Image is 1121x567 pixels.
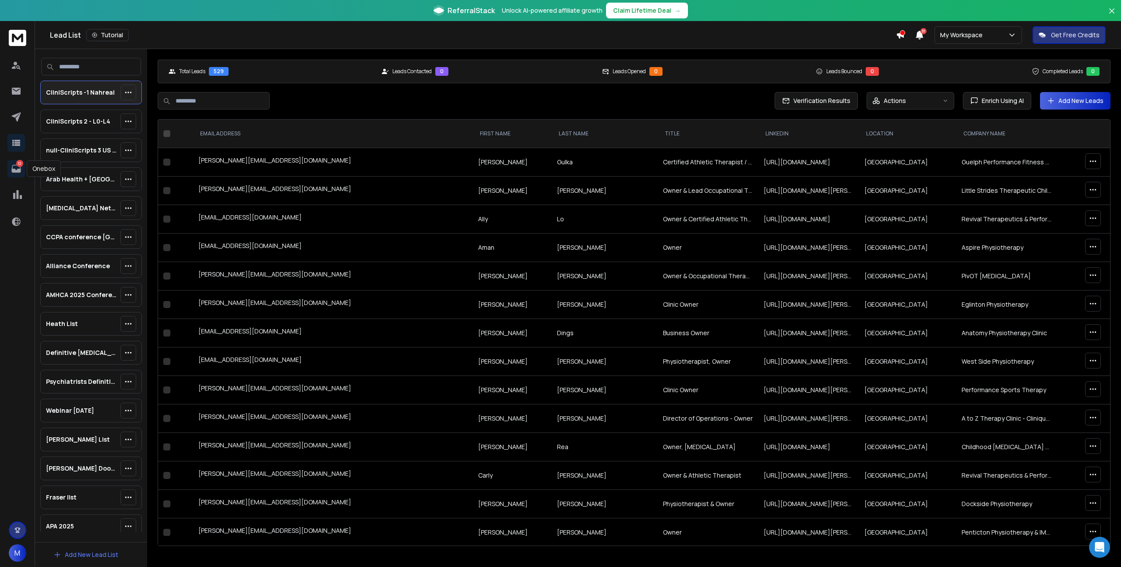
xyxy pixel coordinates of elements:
div: [EMAIL_ADDRESS][DOMAIN_NAME] [198,241,468,254]
td: Clinic Owner [658,376,758,404]
td: Lo [552,205,658,234]
td: Owner [658,518,758,547]
td: [GEOGRAPHIC_DATA] [859,404,956,433]
span: → [675,6,681,15]
td: [URL][DOMAIN_NAME] [758,433,859,461]
button: M [9,544,26,562]
td: Certified Athletic Therapist / Owner [658,148,758,177]
div: [PERSON_NAME][EMAIL_ADDRESS][DOMAIN_NAME] [198,384,468,396]
p: Definitive [MEDICAL_DATA] with 5* telehealth rating [46,348,117,357]
div: [PERSON_NAME][EMAIL_ADDRESS][DOMAIN_NAME] [198,412,468,425]
p: Get Free Credits [1051,31,1100,39]
p: Heath List [46,319,78,328]
button: Add New Leads [1040,92,1110,110]
p: My Workspace [940,31,986,39]
div: Open Intercom Messenger [1089,537,1110,558]
td: [PERSON_NAME] [473,347,552,376]
td: [PERSON_NAME] [552,404,658,433]
span: ReferralStack [448,5,495,16]
td: West Side Physiotherapy [956,347,1057,376]
p: APA 2025 [46,522,74,531]
p: Arab Health + [GEOGRAPHIC_DATA] [46,175,117,184]
td: Ally [473,205,552,234]
button: Get Free Credits [1033,26,1106,44]
td: [URL][DOMAIN_NAME][PERSON_NAME] [758,319,859,347]
td: A to Z Therapy Clinic - Clinique de ThÃ©rapie A Ã Z Inc. [956,404,1057,433]
td: [GEOGRAPHIC_DATA] [859,319,956,347]
td: Physiotherapist, Owner [658,347,758,376]
td: PivOT [MEDICAL_DATA] [956,262,1057,291]
td: [URL][DOMAIN_NAME][PERSON_NAME] [758,262,859,291]
td: [PERSON_NAME] [473,177,552,205]
td: [URL][DOMAIN_NAME][PERSON_NAME] [758,404,859,433]
td: [PERSON_NAME] [552,291,658,319]
td: Physiotherapist & Owner [658,490,758,518]
td: Owner [658,234,758,262]
td: [URL][DOMAIN_NAME][PERSON_NAME] [758,490,859,518]
div: [PERSON_NAME][EMAIL_ADDRESS][DOMAIN_NAME] [198,441,468,453]
td: [PERSON_NAME] [552,262,658,291]
td: [PERSON_NAME] [473,404,552,433]
p: Actions [884,96,906,105]
th: location [859,120,956,148]
td: [GEOGRAPHIC_DATA] [859,461,956,490]
p: Fraser list [46,493,77,502]
td: [PERSON_NAME] [552,490,658,518]
td: [GEOGRAPHIC_DATA] [859,262,956,291]
p: CCPA conference [GEOGRAPHIC_DATA] [46,233,117,241]
p: Psychiatrists Definitive Health [46,377,117,386]
p: 12 [16,160,23,167]
td: Owner & Athletic Therapist [658,461,758,490]
td: [GEOGRAPHIC_DATA] [859,490,956,518]
td: [GEOGRAPHIC_DATA] [859,347,956,376]
th: EMAIL ADDRESS [193,120,473,148]
div: [PERSON_NAME][EMAIL_ADDRESS][DOMAIN_NAME] [198,498,468,510]
td: [GEOGRAPHIC_DATA] [859,518,956,547]
td: [URL][DOMAIN_NAME][PERSON_NAME] [758,234,859,262]
div: 0 [435,67,448,76]
button: Claim Lifetime Deal→ [606,3,688,18]
div: [PERSON_NAME][EMAIL_ADDRESS][DOMAIN_NAME] [198,526,468,539]
p: CliniScripts -1 Nahreal [46,88,115,97]
span: Enrich Using AI [978,96,1024,105]
td: [PERSON_NAME] [473,291,552,319]
div: [PERSON_NAME][EMAIL_ADDRESS][DOMAIN_NAME] [198,270,468,282]
td: Director of Operations - Owner [658,404,758,433]
td: [URL][DOMAIN_NAME][PERSON_NAME] [758,518,859,547]
a: 12 [7,160,25,177]
td: [PERSON_NAME] [473,433,552,461]
p: [PERSON_NAME] List [46,435,110,444]
td: [GEOGRAPHIC_DATA] [859,291,956,319]
div: Onebox [27,160,61,177]
td: Little Strides Therapeutic Children's Services [956,177,1057,205]
div: [PERSON_NAME][EMAIL_ADDRESS][DOMAIN_NAME] [198,298,468,311]
td: [PERSON_NAME] [552,376,658,404]
p: Webinar [DATE] [46,406,94,415]
td: [URL][DOMAIN_NAME][PERSON_NAME] [758,291,859,319]
td: Anatomy Physiotherapy Clinic [956,319,1057,347]
td: [GEOGRAPHIC_DATA] [859,234,956,262]
p: Alliance Conference [46,262,110,270]
button: Enrich Using AI [963,92,1031,110]
p: Completed Leads [1043,68,1083,75]
td: [URL][DOMAIN_NAME][PERSON_NAME] [758,177,859,205]
td: [GEOGRAPHIC_DATA] [859,376,956,404]
td: Revival Therapeutics & Performance [956,461,1057,490]
td: Dings [552,319,658,347]
th: FIRST NAME [473,120,552,148]
td: Aspire Physiotherapy [956,234,1057,262]
div: [EMAIL_ADDRESS][DOMAIN_NAME] [198,213,468,225]
th: title [658,120,758,148]
td: Business Owner [658,319,758,347]
td: [URL][DOMAIN_NAME][PERSON_NAME] [758,347,859,376]
td: [URL][DOMAIN_NAME][PERSON_NAME] [758,376,859,404]
button: Tutorial [86,29,129,41]
td: [PERSON_NAME] [473,518,552,547]
div: 0 [1086,67,1100,76]
td: Childhood [MEDICAL_DATA] & [MEDICAL_DATA] Centre [956,433,1057,461]
p: Total Leads [179,68,205,75]
div: Lead List [50,29,896,41]
p: Leads Contacted [392,68,432,75]
td: [PERSON_NAME] [473,490,552,518]
div: [PERSON_NAME][EMAIL_ADDRESS][DOMAIN_NAME] [198,184,468,197]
